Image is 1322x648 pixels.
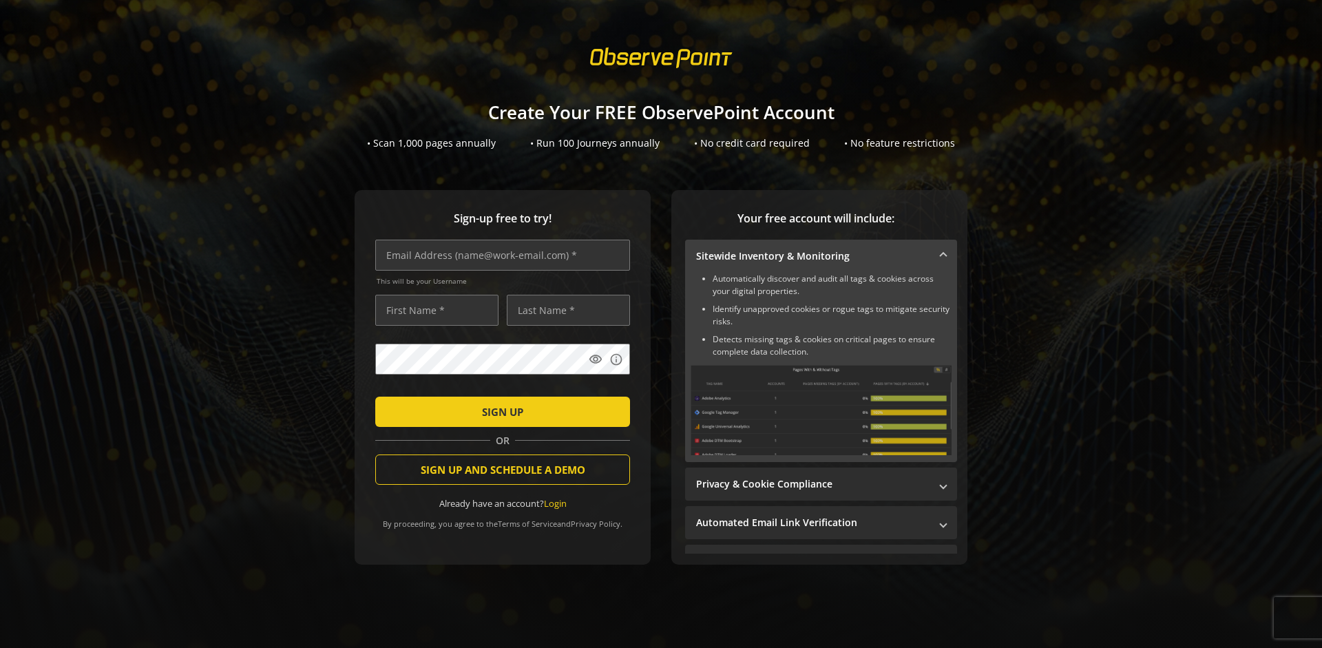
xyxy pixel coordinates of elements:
[685,468,957,501] mat-expansion-panel-header: Privacy & Cookie Compliance
[375,497,630,510] div: Already have an account?
[498,519,557,529] a: Terms of Service
[713,303,952,328] li: Identify unapproved cookies or rogue tags to mitigate security risks.
[696,477,930,491] mat-panel-title: Privacy & Cookie Compliance
[377,276,630,286] span: This will be your Username
[571,519,620,529] a: Privacy Policy
[844,136,955,150] div: • No feature restrictions
[696,249,930,263] mat-panel-title: Sitewide Inventory & Monitoring
[685,545,957,578] mat-expansion-panel-header: Performance Monitoring with Web Vitals
[482,399,523,424] span: SIGN UP
[609,353,623,366] mat-icon: info
[589,353,602,366] mat-icon: visibility
[375,454,630,485] button: SIGN UP AND SCHEDULE A DEMO
[490,434,515,448] span: OR
[544,497,567,510] a: Login
[375,211,630,227] span: Sign-up free to try!
[685,506,957,539] mat-expansion-panel-header: Automated Email Link Verification
[421,457,585,482] span: SIGN UP AND SCHEDULE A DEMO
[713,333,952,358] li: Detects missing tags & cookies on critical pages to ensure complete data collection.
[696,516,930,530] mat-panel-title: Automated Email Link Verification
[507,295,630,326] input: Last Name *
[375,240,630,271] input: Email Address (name@work-email.com) *
[685,273,957,462] div: Sitewide Inventory & Monitoring
[367,136,496,150] div: • Scan 1,000 pages annually
[375,510,630,529] div: By proceeding, you agree to the and .
[685,211,947,227] span: Your free account will include:
[713,273,952,297] li: Automatically discover and audit all tags & cookies across your digital properties.
[530,136,660,150] div: • Run 100 Journeys annually
[375,397,630,427] button: SIGN UP
[685,240,957,273] mat-expansion-panel-header: Sitewide Inventory & Monitoring
[694,136,810,150] div: • No credit card required
[375,295,499,326] input: First Name *
[691,365,952,455] img: Sitewide Inventory & Monitoring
